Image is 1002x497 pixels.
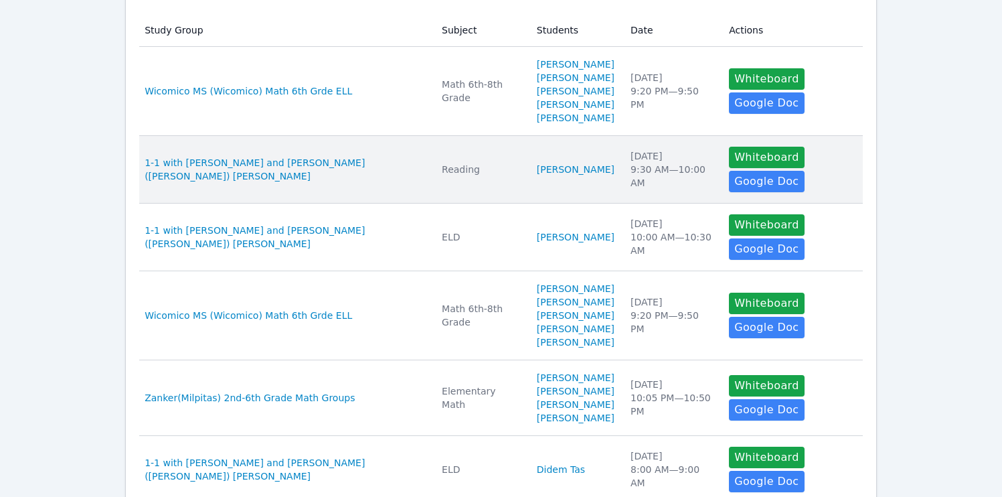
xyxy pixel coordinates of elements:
[442,78,521,104] div: Math 6th-8th Grade
[631,149,713,190] div: [DATE] 9:30 AM — 10:00 AM
[145,309,352,322] a: Wicomico MS (Wicomico) Math 6th Grde ELL
[442,302,521,329] div: Math 6th-8th Grade
[537,384,614,398] a: [PERSON_NAME]
[442,384,521,411] div: Elementary Math
[537,84,614,98] a: [PERSON_NAME]
[537,58,614,71] a: [PERSON_NAME]
[537,336,614,349] a: [PERSON_NAME]
[537,111,614,125] a: [PERSON_NAME]
[729,399,804,421] a: Google Doc
[537,295,614,309] a: [PERSON_NAME]
[729,68,805,90] button: Whiteboard
[631,449,713,490] div: [DATE] 8:00 AM — 9:00 AM
[442,463,521,476] div: ELD
[729,214,805,236] button: Whiteboard
[537,322,614,336] a: [PERSON_NAME]
[631,217,713,257] div: [DATE] 10:00 AM — 10:30 AM
[537,463,585,476] a: Didem Tas
[729,471,804,492] a: Google Doc
[622,14,721,47] th: Date
[631,378,713,418] div: [DATE] 10:05 PM — 10:50 PM
[139,360,863,436] tr: Zanker(Milpitas) 2nd-6th Grade Math GroupsElementary Math[PERSON_NAME][PERSON_NAME][PERSON_NAME][...
[537,309,614,322] a: [PERSON_NAME]
[442,163,521,176] div: Reading
[139,14,434,47] th: Study Group
[729,447,805,468] button: Whiteboard
[139,204,863,271] tr: 1-1 with [PERSON_NAME] and [PERSON_NAME] ([PERSON_NAME]) [PERSON_NAME]ELD[PERSON_NAME][DATE]10:00...
[145,456,426,483] a: 1-1 with [PERSON_NAME] and [PERSON_NAME] ([PERSON_NAME]) [PERSON_NAME]
[537,230,614,244] a: [PERSON_NAME]
[139,47,863,136] tr: Wicomico MS (Wicomico) Math 6th Grde ELLMath 6th-8th Grade[PERSON_NAME][PERSON_NAME][PERSON_NAME]...
[537,398,614,411] a: [PERSON_NAME]
[139,136,863,204] tr: 1-1 with [PERSON_NAME] and [PERSON_NAME] ([PERSON_NAME]) [PERSON_NAME]Reading[PERSON_NAME][DATE]9...
[442,230,521,244] div: ELD
[729,92,804,114] a: Google Doc
[631,295,713,336] div: [DATE] 9:20 PM — 9:50 PM
[537,282,614,295] a: [PERSON_NAME]
[434,14,529,47] th: Subject
[145,391,355,405] a: Zanker(Milpitas) 2nd-6th Grade Math Groups
[529,14,622,47] th: Students
[537,98,614,111] a: [PERSON_NAME]
[729,238,804,260] a: Google Doc
[721,14,863,47] th: Actions
[145,224,426,251] a: 1-1 with [PERSON_NAME] and [PERSON_NAME] ([PERSON_NAME]) [PERSON_NAME]
[729,147,805,168] button: Whiteboard
[145,156,426,183] a: 1-1 with [PERSON_NAME] and [PERSON_NAME] ([PERSON_NAME]) [PERSON_NAME]
[729,293,805,314] button: Whiteboard
[729,317,804,338] a: Google Doc
[139,271,863,360] tr: Wicomico MS (Wicomico) Math 6th Grde ELLMath 6th-8th Grade[PERSON_NAME][PERSON_NAME][PERSON_NAME]...
[729,171,804,192] a: Google Doc
[145,84,352,98] a: Wicomico MS (Wicomico) Math 6th Grde ELL
[537,163,614,176] a: [PERSON_NAME]
[729,375,805,397] button: Whiteboard
[537,71,614,84] a: [PERSON_NAME]
[537,371,614,384] a: [PERSON_NAME]
[631,71,713,111] div: [DATE] 9:20 PM — 9:50 PM
[537,411,614,425] a: [PERSON_NAME]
